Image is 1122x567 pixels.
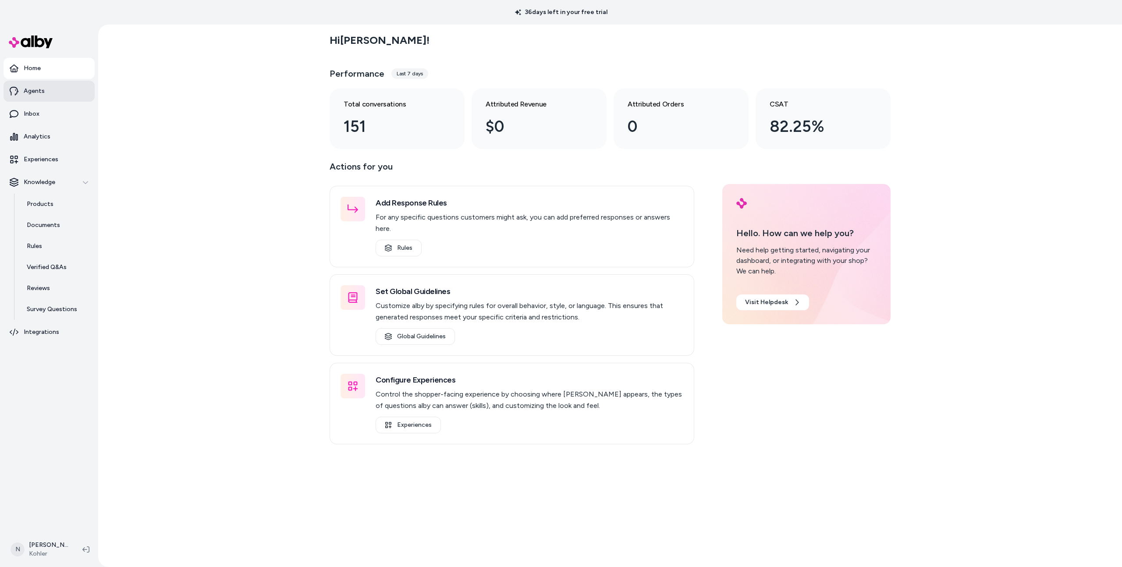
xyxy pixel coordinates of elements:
[736,294,809,310] a: Visit Helpdesk
[376,374,683,386] h3: Configure Experiences
[736,245,877,276] div: Need help getting started, navigating your dashboard, or integrating with your shop? We can help.
[5,535,75,563] button: N[PERSON_NAME]Kohler
[18,278,95,299] a: Reviews
[18,299,95,320] a: Survey Questions
[391,68,428,79] div: Last 7 days
[4,172,95,193] button: Knowledge
[376,389,683,411] p: Control the shopper-facing experience by choosing where [PERSON_NAME] appears, the types of quest...
[344,99,437,110] h3: Total conversations
[4,126,95,147] a: Analytics
[18,194,95,215] a: Products
[486,99,579,110] h3: Attributed Revenue
[29,549,68,558] span: Kohler
[510,8,613,17] p: 36 days left in your free trial
[27,305,77,314] p: Survey Questions
[27,242,42,251] p: Rules
[29,541,68,549] p: [PERSON_NAME]
[770,115,863,138] div: 82.25%
[18,257,95,278] a: Verified Q&As
[24,155,58,164] p: Experiences
[330,34,430,47] h2: Hi [PERSON_NAME] !
[24,87,45,96] p: Agents
[18,215,95,236] a: Documents
[24,132,50,141] p: Analytics
[628,115,721,138] div: 0
[736,227,877,240] p: Hello. How can we help you?
[9,35,53,48] img: alby Logo
[24,178,55,187] p: Knowledge
[376,240,422,256] a: Rules
[344,115,437,138] div: 151
[27,284,50,293] p: Reviews
[24,64,41,73] p: Home
[11,542,25,556] span: N
[736,198,747,209] img: alby Logo
[486,115,579,138] div: $0
[24,110,39,118] p: Inbox
[330,89,465,149] a: Total conversations 151
[4,322,95,343] a: Integrations
[376,285,683,298] h3: Set Global Guidelines
[376,300,683,323] p: Customize alby by specifying rules for overall behavior, style, or language. This ensures that ge...
[27,221,60,230] p: Documents
[756,89,891,149] a: CSAT 82.25%
[330,159,694,181] p: Actions for you
[472,89,607,149] a: Attributed Revenue $0
[770,99,863,110] h3: CSAT
[27,263,67,272] p: Verified Q&As
[614,89,749,149] a: Attributed Orders 0
[4,58,95,79] a: Home
[4,81,95,102] a: Agents
[376,328,455,345] a: Global Guidelines
[628,99,721,110] h3: Attributed Orders
[18,236,95,257] a: Rules
[376,197,683,209] h3: Add Response Rules
[4,149,95,170] a: Experiences
[27,200,53,209] p: Products
[4,103,95,124] a: Inbox
[24,328,59,337] p: Integrations
[330,67,384,80] h3: Performance
[376,212,683,234] p: For any specific questions customers might ask, you can add preferred responses or answers here.
[376,417,441,433] a: Experiences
